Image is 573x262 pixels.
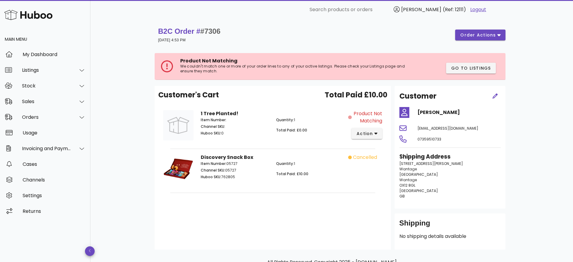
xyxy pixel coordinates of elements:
[23,177,86,183] div: Channels
[201,168,225,173] span: Channel SKU:
[23,208,86,214] div: Returns
[158,90,219,100] span: Customer's Cart
[460,32,496,38] span: order actions
[22,114,71,120] div: Orders
[23,193,86,198] div: Settings
[158,38,186,42] small: [DATE] 4:53 PM
[163,154,194,184] img: Product Image
[22,99,71,104] div: Sales
[353,110,382,125] span: Product Not Matching
[356,131,373,137] span: action
[23,52,86,57] div: My Dashboard
[276,128,307,133] span: Total Paid: £0.00
[417,126,478,131] span: [EMAIL_ADDRESS][DOMAIN_NAME]
[180,57,238,64] span: Product Not Matching
[22,146,71,151] div: Invoicing and Payments
[22,83,71,89] div: Stock
[399,177,417,182] span: Wantage
[158,27,221,35] strong: B2C Order #
[417,137,441,142] span: 07359510733
[399,218,501,233] div: Shipping
[470,6,486,13] a: Logout
[351,128,383,139] button: action
[201,117,226,122] span: Item Number:
[276,171,308,176] span: Total Paid: £10.00
[353,154,377,161] span: cancelled
[201,131,269,136] p: 0
[399,188,438,193] span: [GEOGRAPHIC_DATA]
[163,110,194,140] img: Product Image
[201,131,221,136] span: Huboo SKU:
[399,233,501,240] p: No shipping details available
[399,153,501,161] h3: Shipping Address
[201,154,253,161] strong: Discovery Snack Box
[200,27,221,35] span: #7306
[201,174,221,179] span: Huboo SKU:
[201,124,225,129] span: Channel SKU:
[276,161,345,166] p: 1
[201,161,269,166] p: 05727
[180,64,417,74] p: We couldn't match one or more of your order lines to any of your active listings. Please check yo...
[276,161,294,166] span: Quantity:
[22,67,71,73] div: Listings
[201,168,269,173] p: 05727
[399,172,438,177] span: [GEOGRAPHIC_DATA]
[446,63,496,74] button: Go to Listings
[399,91,436,102] h2: Customer
[443,6,466,13] span: (Ref: 12111)
[276,117,345,123] p: 1
[325,90,387,100] span: Total Paid £10.00
[276,117,294,122] span: Quantity:
[417,109,501,116] h4: [PERSON_NAME]
[201,110,238,117] strong: 1 Tree Planted!
[23,130,86,136] div: Usage
[201,174,269,180] p: 762805
[399,161,463,166] span: [STREET_ADDRESS][PERSON_NAME]
[201,161,226,166] span: Item Number:
[455,30,505,40] button: order actions
[451,65,491,71] span: Go to Listings
[4,8,52,21] img: Huboo Logo
[399,194,405,199] span: GB
[23,161,86,167] div: Cases
[399,166,417,172] span: Wantage
[399,183,415,188] span: OX12 8GL
[401,6,441,13] span: [PERSON_NAME]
